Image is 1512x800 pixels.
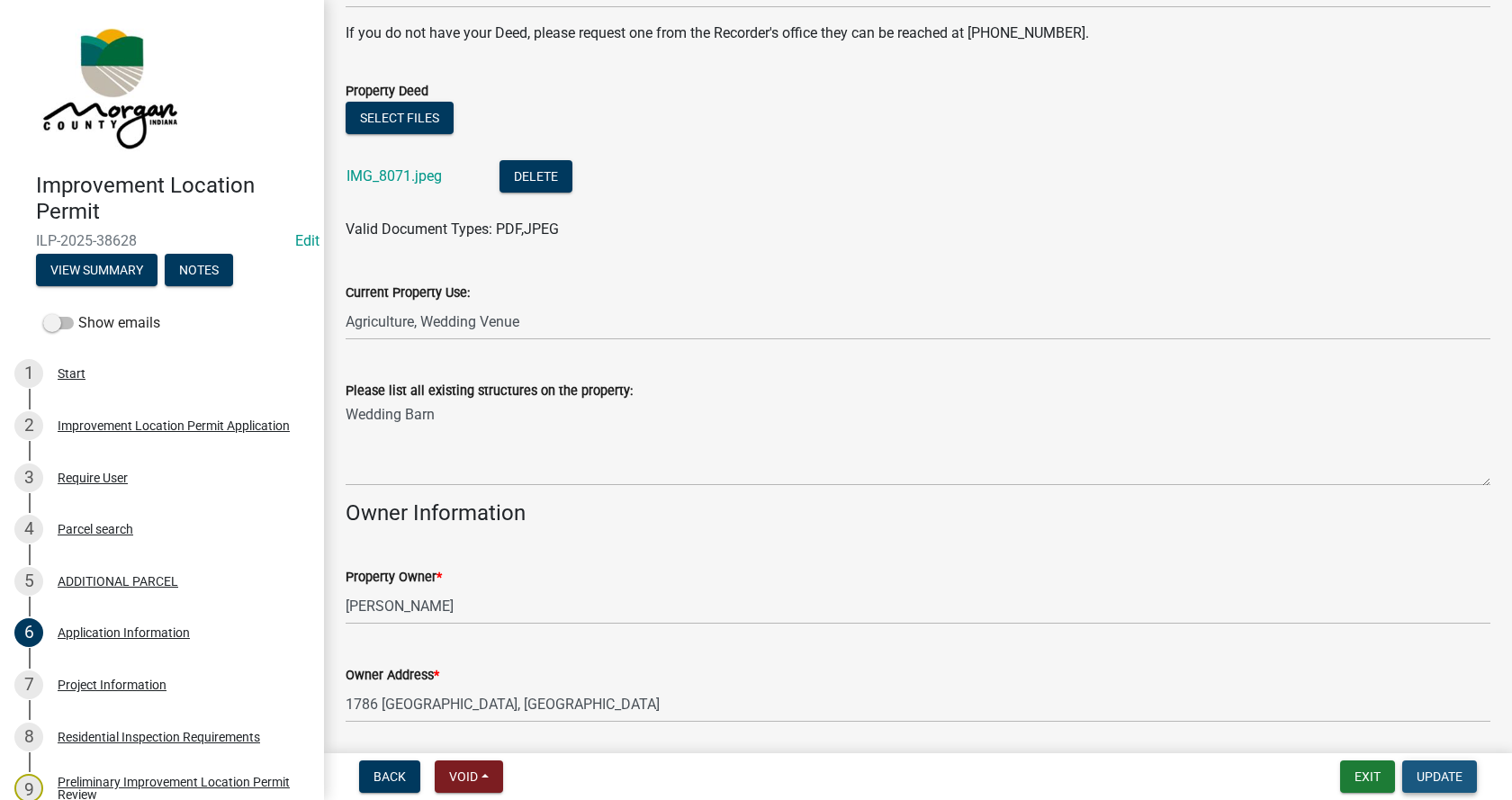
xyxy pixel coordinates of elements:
label: Owner Address [346,670,439,682]
h4: Owner Information [346,500,1490,526]
div: Application Information [58,626,190,639]
button: Delete [499,160,572,193]
label: Property Owner [346,571,442,584]
label: Show emails [43,312,160,334]
div: Parcel search [58,523,133,535]
button: Void [435,760,503,793]
div: 6 [14,618,43,647]
button: Update [1402,760,1477,793]
label: Property Deed [346,85,428,98]
span: Valid Document Types: PDF,JPEG [346,220,559,238]
p: If you do not have your Deed, please request one from the Recorder's office they can be reached a... [346,22,1490,44]
button: View Summary [36,254,157,286]
a: IMG_8071.jpeg [346,167,442,184]
div: Improvement Location Permit Application [58,419,290,432]
button: Notes [165,254,233,286]
img: Morgan County, Indiana [36,19,181,154]
label: Please list all existing structures on the property: [346,385,633,398]
span: Void [449,769,478,784]
div: 8 [14,723,43,751]
div: 2 [14,411,43,440]
div: 1 [14,359,43,388]
wm-modal-confirm: Summary [36,264,157,278]
label: Current Property Use: [346,287,470,300]
button: Select files [346,102,454,134]
div: ADDITIONAL PARCEL [58,575,178,588]
div: 4 [14,515,43,544]
span: Back [373,769,406,784]
button: Back [359,760,420,793]
div: Start [58,367,85,380]
h4: Improvement Location Permit [36,173,310,225]
div: Require User [58,472,128,484]
wm-modal-confirm: Notes [165,264,233,278]
div: 3 [14,463,43,492]
div: Residential Inspection Requirements [58,731,260,743]
a: Edit [295,232,319,249]
div: 7 [14,670,43,699]
span: ILP-2025-38628 [36,232,288,249]
div: Project Information [58,679,166,691]
span: Update [1417,769,1462,784]
wm-modal-confirm: Delete Document [499,169,572,186]
button: Exit [1340,760,1395,793]
wm-modal-confirm: Edit Application Number [295,232,319,249]
div: 5 [14,567,43,596]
